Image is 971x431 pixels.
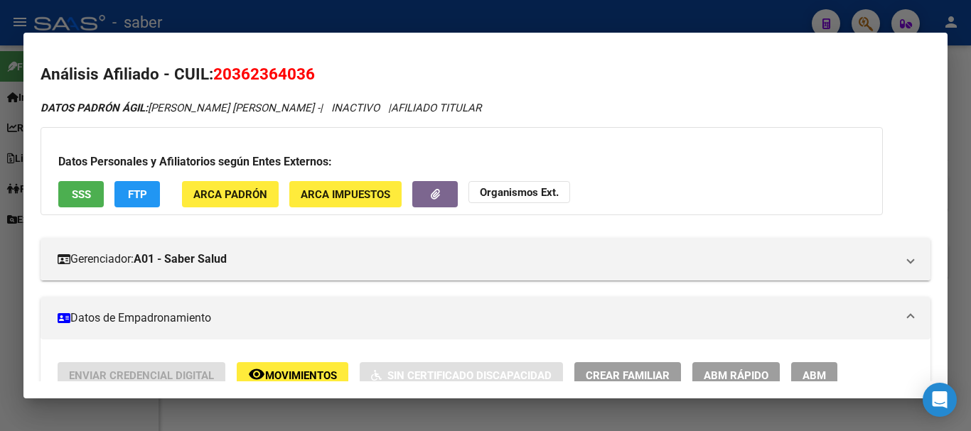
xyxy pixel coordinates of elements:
[72,188,91,201] span: SSS
[791,362,837,388] button: ABM
[480,186,559,199] strong: Organismos Ext.
[301,188,390,201] span: ARCA Impuestos
[803,369,826,382] span: ABM
[41,297,930,339] mat-expansion-panel-header: Datos de Empadronamiento
[193,188,267,201] span: ARCA Padrón
[237,362,348,388] button: Movimientos
[704,369,768,382] span: ABM Rápido
[58,251,896,268] mat-panel-title: Gerenciador:
[69,369,214,382] span: Enviar Credencial Digital
[182,181,279,207] button: ARCA Padrón
[41,102,148,114] strong: DATOS PADRÓN ÁGIL:
[58,310,896,327] mat-panel-title: Datos de Empadronamiento
[58,181,104,207] button: SSS
[586,369,670,382] span: Crear Familiar
[360,362,563,388] button: Sin Certificado Discapacidad
[468,181,570,203] button: Organismos Ext.
[58,362,225,388] button: Enviar Credencial Digital
[923,383,957,417] div: Open Intercom Messenger
[692,362,780,388] button: ABM Rápido
[213,65,315,83] span: 20362364036
[134,251,227,268] strong: A01 - Saber Salud
[41,62,930,87] h2: Análisis Afiliado - CUIL:
[289,181,402,207] button: ARCA Impuestos
[41,102,481,114] i: | INACTIVO |
[58,153,865,170] h3: Datos Personales y Afiliatorios según Entes Externos:
[114,181,160,207] button: FTP
[391,102,481,114] span: AFILIADO TITULAR
[265,369,337,382] span: Movimientos
[41,102,320,114] span: [PERSON_NAME] [PERSON_NAME] -
[248,366,265,383] mat-icon: remove_red_eye
[128,188,147,201] span: FTP
[41,238,930,280] mat-expansion-panel-header: Gerenciador:A01 - Saber Salud
[387,369,552,382] span: Sin Certificado Discapacidad
[574,362,681,388] button: Crear Familiar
